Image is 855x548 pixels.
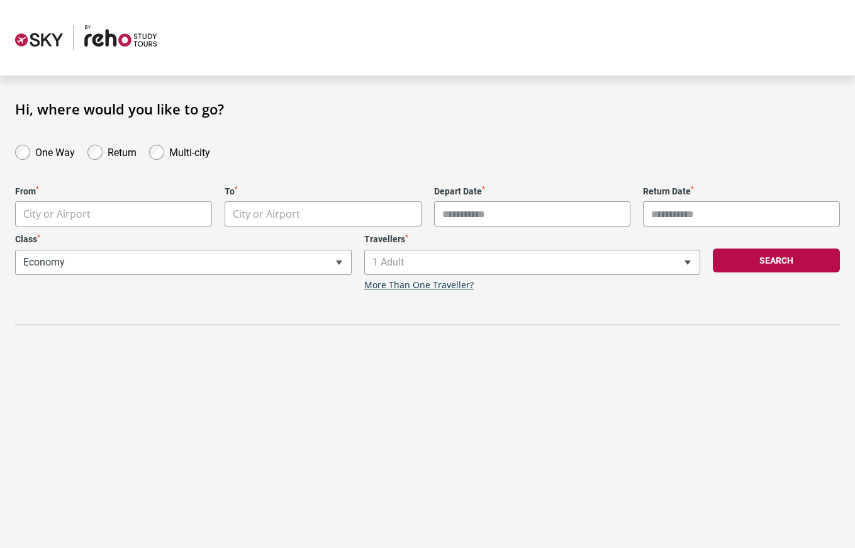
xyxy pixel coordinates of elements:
a: More Than One Traveller? [364,280,474,291]
label: To [225,186,422,197]
label: Class [15,234,352,245]
span: City or Airport [15,201,212,226]
label: Multi-city [169,143,210,159]
span: Economy [15,250,352,275]
label: From [15,186,212,197]
span: Economy [16,250,351,274]
h1: Hi, where would you like to go? [15,101,840,117]
span: City or Airport [233,207,300,221]
label: Depart Date [434,186,631,197]
label: One Way [35,143,75,159]
label: Travellers [364,234,701,245]
label: Return [108,143,137,159]
span: 1 Adult [365,250,700,274]
span: City or Airport [23,207,91,221]
button: Search [713,249,840,272]
label: Return Date [643,186,840,197]
span: City or Airport [16,202,211,226]
span: City or Airport [225,202,421,226]
span: City or Airport [225,201,422,226]
span: 1 Adult [364,250,701,275]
